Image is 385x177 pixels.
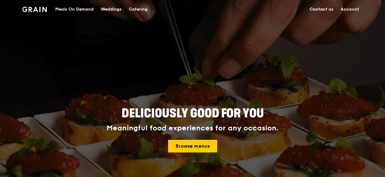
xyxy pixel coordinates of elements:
[55,0,94,18] div: Meals On Demand
[22,7,47,12] img: Grain
[101,0,122,18] div: Weddings
[97,0,125,18] a: Weddings
[168,140,217,152] a: Browse menus
[337,0,363,18] a: Account
[122,106,264,121] span: Deliciously good for you
[129,0,148,18] div: Catering
[306,0,337,18] a: Contact us
[84,124,301,133] div: Meaningful food experiences for any occasion.
[125,0,151,18] a: Catering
